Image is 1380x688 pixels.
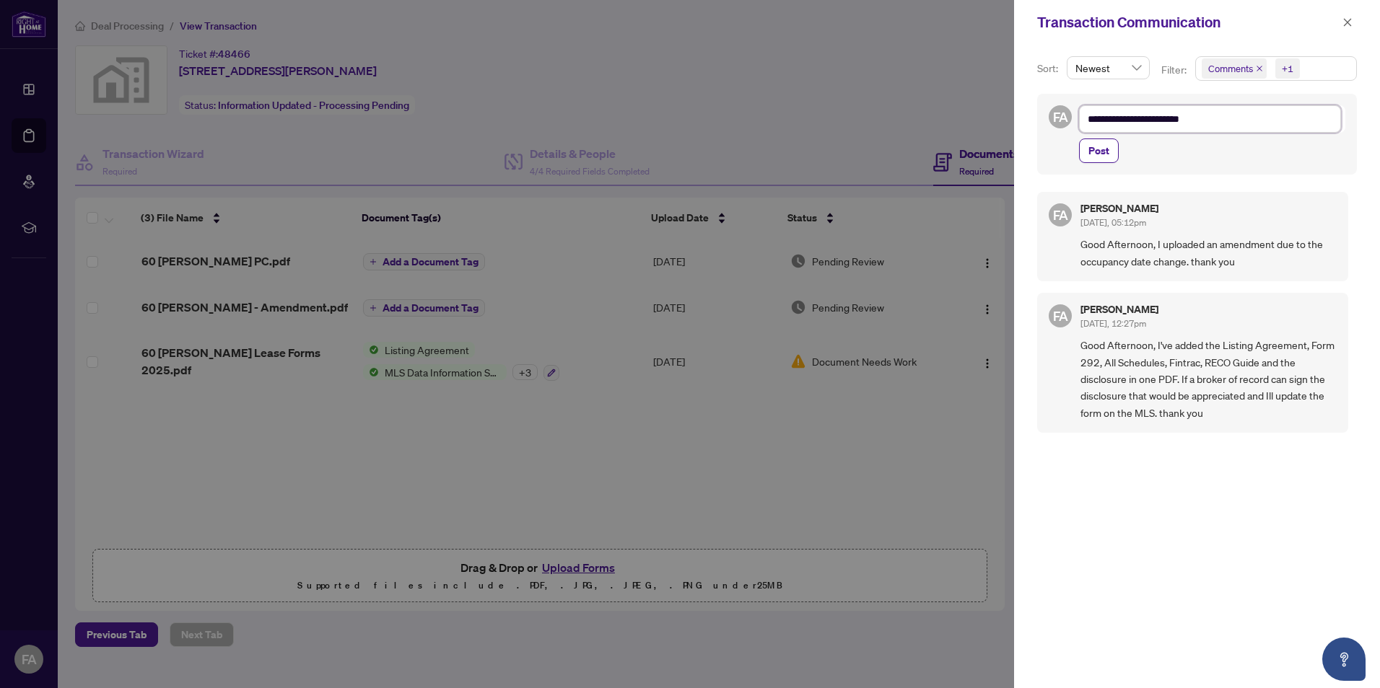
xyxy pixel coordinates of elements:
span: Good Afternoon, I've added the Listing Agreement, Form 292, All Schedules, Fintrac, RECO Guide an... [1080,337,1337,421]
div: Transaction Communication [1037,12,1338,33]
span: [DATE], 12:27pm [1080,318,1146,329]
span: close [1342,17,1353,27]
button: Post [1079,138,1119,163]
h5: [PERSON_NAME] [1080,304,1158,314]
span: Newest [1075,57,1141,79]
span: Comments [1208,61,1253,76]
p: Filter: [1161,62,1189,78]
span: FA [1053,107,1068,127]
p: Sort: [1037,61,1061,76]
span: FA [1053,306,1068,326]
span: Comments [1202,58,1267,79]
span: Good Afternoon, I uploaded an amendment due to the occupancy date change. thank you [1080,236,1337,270]
div: +1 [1282,61,1293,76]
span: Post [1088,139,1109,162]
h5: [PERSON_NAME] [1080,203,1158,213]
span: FA [1053,205,1068,225]
span: [DATE], 05:12pm [1080,217,1146,228]
span: close [1256,65,1263,72]
button: Open asap [1322,638,1366,681]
